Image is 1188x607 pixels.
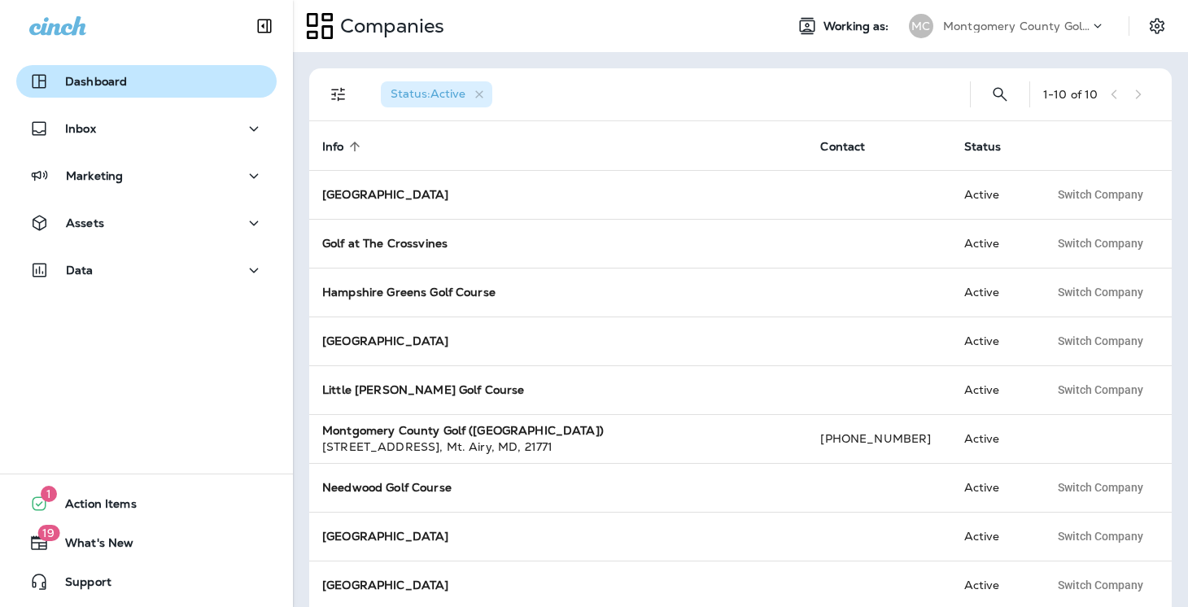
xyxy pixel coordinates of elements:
[322,529,448,544] strong: [GEOGRAPHIC_DATA]
[49,575,111,595] span: Support
[1049,182,1152,207] button: Switch Company
[951,170,1036,219] td: Active
[1049,231,1152,255] button: Switch Company
[984,78,1016,111] button: Search Companies
[823,20,893,33] span: Working as:
[1049,329,1152,353] button: Switch Company
[322,578,448,592] strong: [GEOGRAPHIC_DATA]
[964,140,1002,154] span: Status
[322,139,365,154] span: Info
[951,414,1036,463] td: Active
[16,254,277,286] button: Data
[65,75,127,88] p: Dashboard
[322,480,452,495] strong: Needwood Golf Course
[807,414,950,463] td: [PHONE_NUMBER]
[242,10,287,42] button: Collapse Sidebar
[66,216,104,229] p: Assets
[1058,531,1143,542] span: Switch Company
[322,78,355,111] button: Filters
[820,139,886,154] span: Contact
[322,334,448,348] strong: [GEOGRAPHIC_DATA]
[1043,88,1098,101] div: 1 - 10 of 10
[322,236,448,251] strong: Golf at The Crossvines
[16,526,277,559] button: 19What's New
[951,268,1036,317] td: Active
[41,486,57,502] span: 1
[49,536,133,556] span: What's New
[16,566,277,598] button: Support
[1058,238,1143,249] span: Switch Company
[951,463,1036,512] td: Active
[951,365,1036,414] td: Active
[391,86,465,101] span: Status : Active
[1049,524,1152,548] button: Switch Company
[322,439,794,455] div: [STREET_ADDRESS] , Mt. Airy , MD , 21771
[381,81,492,107] div: Status:Active
[322,423,604,438] strong: Montgomery County Golf ([GEOGRAPHIC_DATA])
[1058,335,1143,347] span: Switch Company
[65,122,96,135] p: Inbox
[943,20,1090,33] p: Montgomery County Golf ([GEOGRAPHIC_DATA])
[1058,579,1143,591] span: Switch Company
[1049,280,1152,304] button: Switch Company
[1142,11,1172,41] button: Settings
[820,140,865,154] span: Contact
[1058,286,1143,298] span: Switch Company
[49,497,137,517] span: Action Items
[964,139,1023,154] span: Status
[322,382,524,397] strong: Little [PERSON_NAME] Golf Course
[951,219,1036,268] td: Active
[951,512,1036,561] td: Active
[16,487,277,520] button: 1Action Items
[951,317,1036,365] td: Active
[322,285,496,299] strong: Hampshire Greens Golf Course
[1049,378,1152,402] button: Switch Company
[37,525,59,541] span: 19
[16,65,277,98] button: Dashboard
[66,169,123,182] p: Marketing
[1058,482,1143,493] span: Switch Company
[909,14,933,38] div: MC
[334,14,444,38] p: Companies
[66,264,94,277] p: Data
[1049,475,1152,500] button: Switch Company
[322,187,448,202] strong: [GEOGRAPHIC_DATA]
[16,207,277,239] button: Assets
[16,112,277,145] button: Inbox
[16,159,277,192] button: Marketing
[1058,189,1143,200] span: Switch Company
[322,140,344,154] span: Info
[1049,573,1152,597] button: Switch Company
[1058,384,1143,395] span: Switch Company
